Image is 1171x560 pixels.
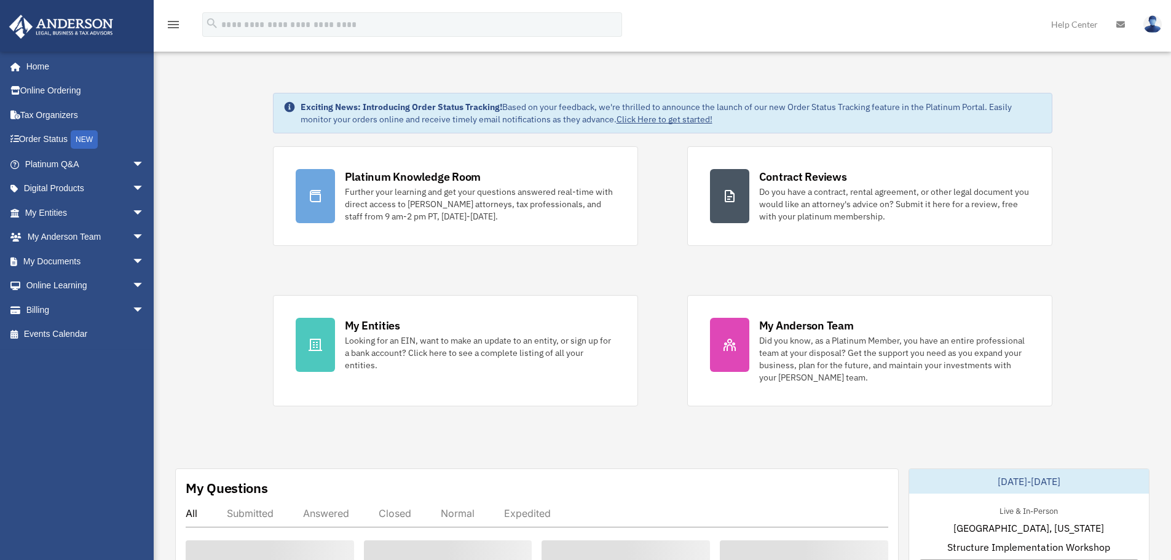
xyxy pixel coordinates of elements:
span: arrow_drop_down [132,200,157,226]
a: Home [9,54,157,79]
span: arrow_drop_down [132,176,157,202]
a: Digital Productsarrow_drop_down [9,176,163,201]
div: NEW [71,130,98,149]
span: arrow_drop_down [132,249,157,274]
a: Order StatusNEW [9,127,163,152]
div: Do you have a contract, rental agreement, or other legal document you would like an attorney's ad... [759,186,1030,223]
strong: Exciting News: Introducing Order Status Tracking! [301,101,502,112]
div: Looking for an EIN, want to make an update to an entity, or sign up for a bank account? Click her... [345,334,615,371]
a: menu [166,22,181,32]
div: Platinum Knowledge Room [345,169,481,184]
a: Platinum Q&Aarrow_drop_down [9,152,163,176]
div: My Questions [186,479,268,497]
a: My Entitiesarrow_drop_down [9,200,163,225]
span: arrow_drop_down [132,225,157,250]
a: Contract Reviews Do you have a contract, rental agreement, or other legal document you would like... [687,146,1052,246]
a: Tax Organizers [9,103,163,127]
a: Platinum Knowledge Room Further your learning and get your questions answered real-time with dire... [273,146,638,246]
a: Billingarrow_drop_down [9,298,163,322]
a: My Anderson Team Did you know, as a Platinum Member, you have an entire professional team at your... [687,295,1052,406]
img: Anderson Advisors Platinum Portal [6,15,117,39]
a: My Entities Looking for an EIN, want to make an update to an entity, or sign up for a bank accoun... [273,295,638,406]
div: [DATE]-[DATE] [909,469,1149,494]
div: Expedited [504,507,551,519]
a: My Documentsarrow_drop_down [9,249,163,274]
div: Contract Reviews [759,169,847,184]
a: Click Here to get started! [617,114,712,125]
div: Did you know, as a Platinum Member, you have an entire professional team at your disposal? Get th... [759,334,1030,384]
div: My Entities [345,318,400,333]
img: User Pic [1143,15,1162,33]
div: Further your learning and get your questions answered real-time with direct access to [PERSON_NAM... [345,186,615,223]
span: arrow_drop_down [132,274,157,299]
a: Events Calendar [9,322,163,347]
i: search [205,17,219,30]
span: arrow_drop_down [132,152,157,177]
div: Live & In-Person [990,503,1068,516]
div: My Anderson Team [759,318,854,333]
span: [GEOGRAPHIC_DATA], [US_STATE] [953,521,1104,535]
div: Submitted [227,507,274,519]
a: My Anderson Teamarrow_drop_down [9,225,163,250]
i: menu [166,17,181,32]
a: Online Ordering [9,79,163,103]
div: Closed [379,507,411,519]
span: arrow_drop_down [132,298,157,323]
a: Online Learningarrow_drop_down [9,274,163,298]
div: Normal [441,507,475,519]
div: All [186,507,197,519]
div: Answered [303,507,349,519]
span: Structure Implementation Workshop [947,540,1110,554]
div: Based on your feedback, we're thrilled to announce the launch of our new Order Status Tracking fe... [301,101,1042,125]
